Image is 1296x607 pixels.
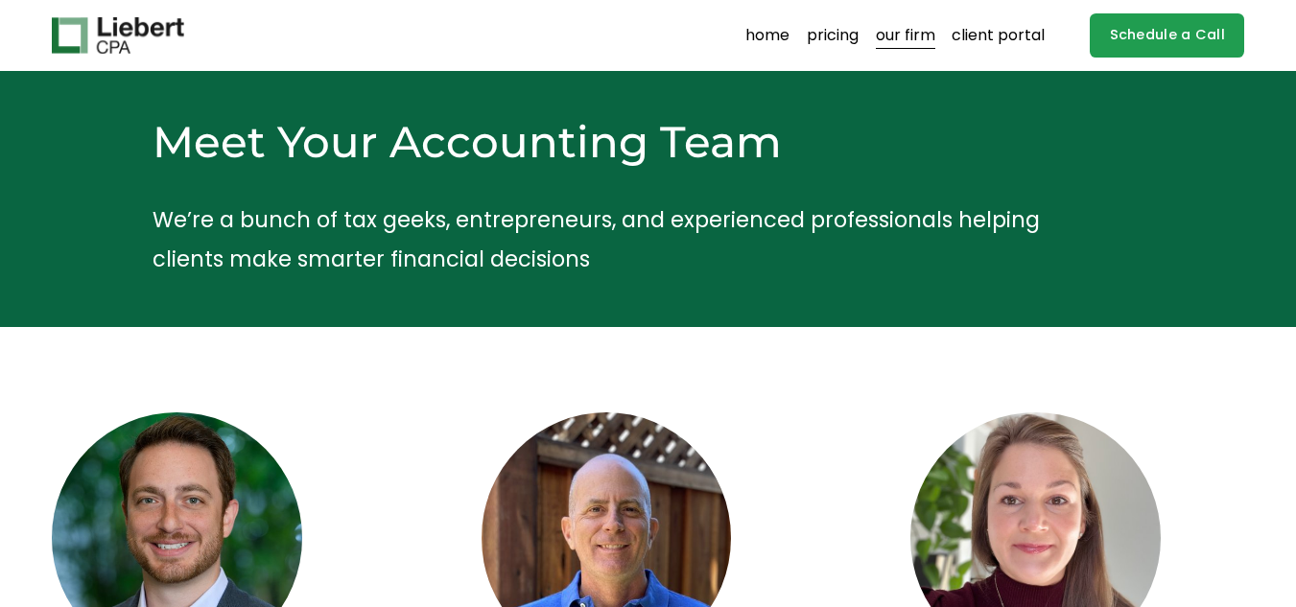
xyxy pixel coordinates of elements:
[807,20,859,51] a: pricing
[153,114,1044,171] h2: Meet Your Accounting Team
[153,200,1044,278] p: We’re a bunch of tax geeks, entrepreneurs, and experienced professionals helping clients make sma...
[52,17,184,54] img: Liebert CPA
[1090,13,1244,58] a: Schedule a Call
[876,20,935,51] a: our firm
[745,20,789,51] a: home
[952,20,1045,51] a: client portal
